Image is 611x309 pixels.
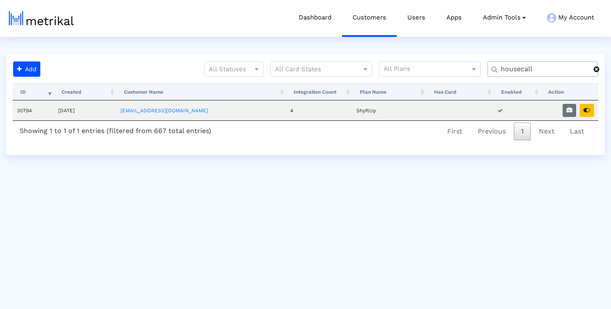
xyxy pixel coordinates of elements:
[13,61,40,77] button: Add
[563,122,591,140] a: Last
[440,122,470,140] a: First
[384,64,471,75] input: All Plans
[54,84,116,100] th: Created: activate to sort column ascending
[286,100,352,120] td: 4
[547,13,556,22] img: my-account-menu-icon.png
[116,84,286,100] th: Customer Name: activate to sort column ascending
[541,84,598,100] th: Action
[9,11,74,25] img: metrical-logo-light.png
[13,84,54,100] th: ID: activate to sort column ascending
[532,122,562,140] a: Next
[426,84,493,100] th: Has Card: activate to sort column ascending
[493,84,541,100] th: Enabled: activate to sort column ascending
[275,64,352,75] input: All Card States
[495,65,594,74] input: Customer Name
[352,84,426,100] th: Plan Name: activate to sort column ascending
[13,121,218,138] div: Showing 1 to 1 of 1 entries (filtered from 667 total entries)
[514,122,531,140] a: 1
[471,122,513,140] a: Previous
[13,100,54,120] td: 30794
[54,100,116,120] td: [DATE]
[286,84,352,100] th: Integration Count: activate to sort column ascending
[352,100,426,120] td: ShyftUp
[121,108,208,114] a: [EMAIL_ADDRESS][DOMAIN_NAME]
